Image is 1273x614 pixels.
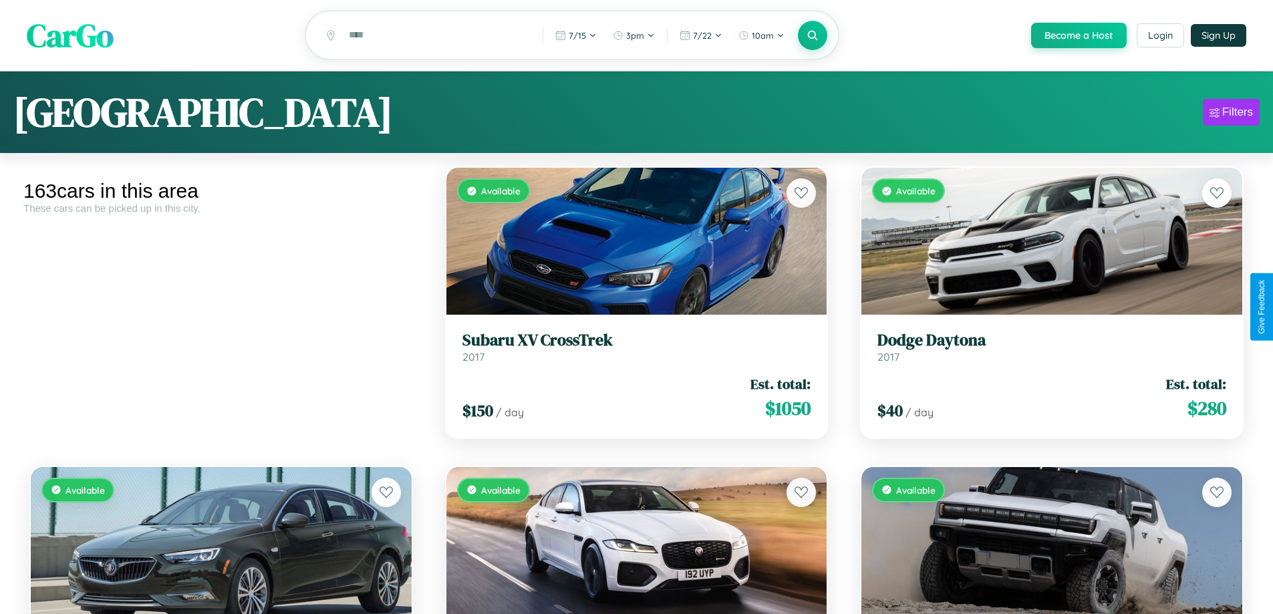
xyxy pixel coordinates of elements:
[750,374,811,394] span: Est. total:
[462,350,484,363] span: 2017
[27,13,114,57] span: CarGo
[569,30,586,41] span: 7 / 15
[65,484,105,496] span: Available
[905,406,934,419] span: / day
[1222,106,1253,119] div: Filters
[549,25,603,46] button: 7/15
[732,25,791,46] button: 10am
[765,395,811,422] span: $ 1050
[481,185,521,196] span: Available
[877,331,1226,350] h3: Dodge Daytona
[1137,23,1184,47] button: Login
[693,30,712,41] span: 7 / 22
[877,331,1226,363] a: Dodge Daytona2017
[1191,24,1246,47] button: Sign Up
[896,484,936,496] span: Available
[1031,23,1127,48] button: Become a Host
[606,25,662,46] button: 3pm
[673,25,729,46] button: 7/22
[626,30,644,41] span: 3pm
[1203,99,1260,126] button: Filters
[462,400,493,422] span: $ 150
[896,185,936,196] span: Available
[1166,374,1226,394] span: Est. total:
[462,331,811,350] h3: Subaru XV CrossTrek
[1257,280,1266,334] div: Give Feedback
[877,350,899,363] span: 2017
[23,180,419,202] div: 163 cars in this area
[496,406,524,419] span: / day
[1187,395,1226,422] span: $ 280
[23,202,419,214] div: These cars can be picked up in this city.
[752,30,774,41] span: 10am
[481,484,521,496] span: Available
[13,85,393,140] h1: [GEOGRAPHIC_DATA]
[877,400,903,422] span: $ 40
[462,331,811,363] a: Subaru XV CrossTrek2017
